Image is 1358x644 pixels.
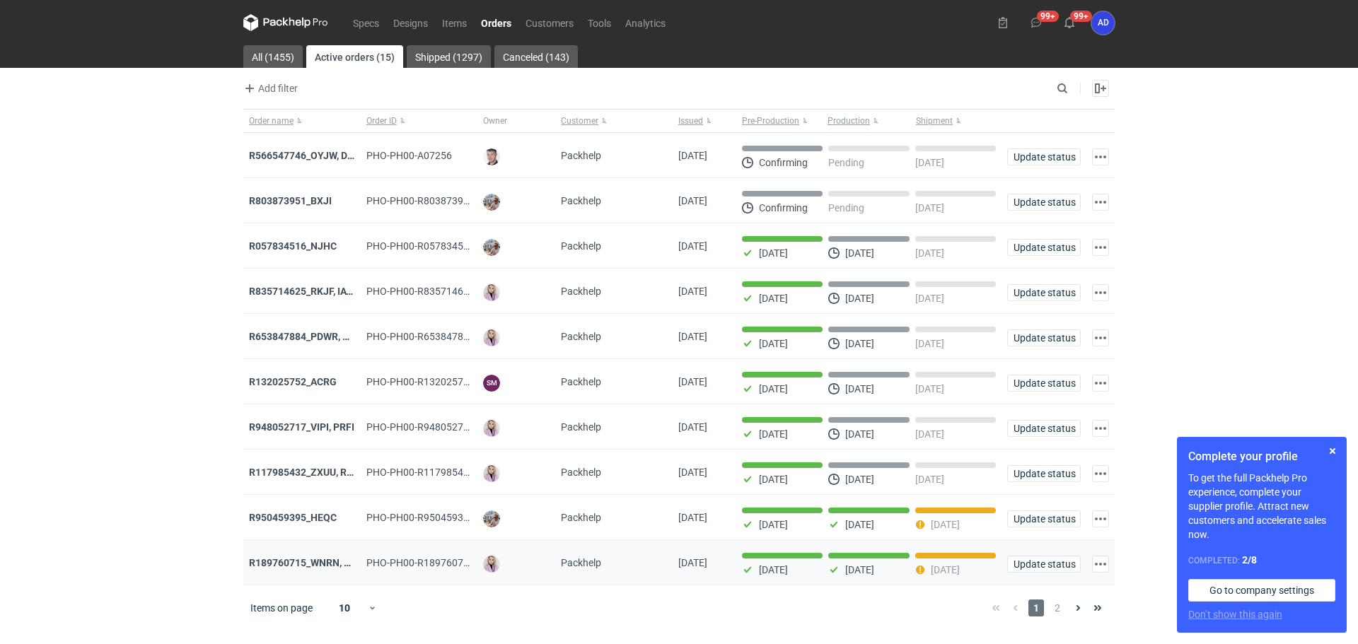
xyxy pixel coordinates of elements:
button: 99+ [1025,11,1047,34]
button: Update status [1007,556,1081,573]
p: [DATE] [845,293,874,304]
span: Order name [249,115,294,127]
span: 11/09/2025 [678,376,707,387]
a: R566547746_OYJW, DJBN, [PERSON_NAME], [PERSON_NAME], OYBW, UUIL [249,150,585,161]
span: Issued [678,115,703,127]
img: Klaudia Wiśniewska [483,420,500,437]
p: [DATE] [845,247,874,259]
input: Search [1054,80,1099,97]
button: Don’t show this again [1188,607,1282,621]
img: Maciej Sikora [483,148,500,165]
span: 1 [1028,599,1044,616]
img: Klaudia Wiśniewska [483,556,500,573]
p: [DATE] [845,474,874,485]
p: [DATE] [845,338,874,349]
a: R057834516_NJHC [249,240,337,252]
p: [DATE] [915,157,944,168]
button: Update status [1007,284,1081,301]
button: Actions [1092,556,1109,573]
button: Actions [1092,148,1109,165]
button: Update status [1007,420,1081,437]
button: Actions [1092,510,1109,527]
span: Update status [1014,378,1074,388]
span: Packhelp [561,376,601,387]
p: Confirming [759,202,808,213]
span: Packhelp [561,512,601,523]
figcaption: AD [1091,11,1115,35]
p: [DATE] [759,338,788,349]
span: 11/09/2025 [678,331,707,342]
p: [DATE] [759,519,788,530]
img: Michał Palasek [483,239,500,256]
span: Packhelp [561,150,601,161]
p: [DATE] [845,383,874,394]
a: R803873951_BXJI [249,195,332,206]
button: Actions [1092,375,1109,392]
span: PHO-PH00-R950459395_HEQC [366,512,505,523]
button: Issued [673,110,736,132]
span: Add filter [241,80,298,97]
span: PHO-PH00-R803873951_BXJI [366,195,500,206]
svg: Packhelp Pro [243,14,328,31]
button: Production [825,110,913,132]
button: 99+ [1058,11,1081,34]
span: 2 [1050,599,1065,616]
div: Anita Dolczewska [1091,11,1115,35]
p: [DATE] [759,293,788,304]
span: Packhelp [561,557,601,568]
button: Update status [1007,510,1081,527]
span: Packhelp [561,240,601,252]
span: Owner [483,115,507,127]
a: R117985432_ZXUU, RNMV, VLQR [249,467,397,478]
a: Designs [386,14,435,31]
span: Update status [1014,514,1074,524]
a: Items [435,14,474,31]
span: Update status [1014,333,1074,343]
span: 18/09/2025 [678,195,707,206]
button: Update status [1007,465,1081,482]
span: 16/09/2025 [678,240,707,252]
a: R132025752_ACRG [249,376,337,387]
button: Update status [1007,239,1081,256]
span: PHO-PH00-A07256 [366,150,452,161]
p: [DATE] [759,474,788,485]
p: Pending [828,157,864,168]
span: 05/09/2025 [678,467,707,478]
a: R653847884_PDWR, OHJS, IVNK [249,331,395,342]
p: [DATE] [759,428,788,440]
a: R189760715_WNRN, CWNS [249,557,372,568]
strong: R566547746_OYJW, DJBN, GRPP, KNRI, OYBW, UUIL [249,150,585,161]
span: Packhelp [561,286,601,297]
p: Confirming [759,157,808,168]
a: R950459395_HEQC [249,512,337,523]
p: [DATE] [915,338,944,349]
span: Update status [1014,469,1074,479]
span: Packhelp [561,421,601,433]
p: [DATE] [915,247,944,259]
div: Completed: [1188,553,1335,568]
span: Pre-Production [742,115,799,127]
img: Klaudia Wiśniewska [483,284,500,301]
img: Klaudia Wiśniewska [483,465,500,482]
p: [DATE] [915,293,944,304]
button: Actions [1092,239,1109,256]
button: Actions [1092,465,1109,482]
p: [DATE] [915,202,944,213]
a: All (1455) [243,45,303,68]
button: Update status [1007,148,1081,165]
span: PHO-PH00-R948052717_VIPI,-PRFI [366,421,523,433]
span: Packhelp [561,467,601,478]
span: PHO-PH00-R117985432_ZXUU,-RNMV,-VLQR [366,467,566,478]
button: Skip for now [1324,443,1341,459]
span: Items on page [250,601,313,615]
p: [DATE] [845,564,874,575]
span: PHO-PH00-R189760715_WNRN,-CWNS [366,557,540,568]
span: Customer [561,115,598,127]
figcaption: SM [483,375,500,392]
button: Order name [243,110,361,132]
span: 10/09/2025 [678,421,707,433]
p: [DATE] [931,519,960,530]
